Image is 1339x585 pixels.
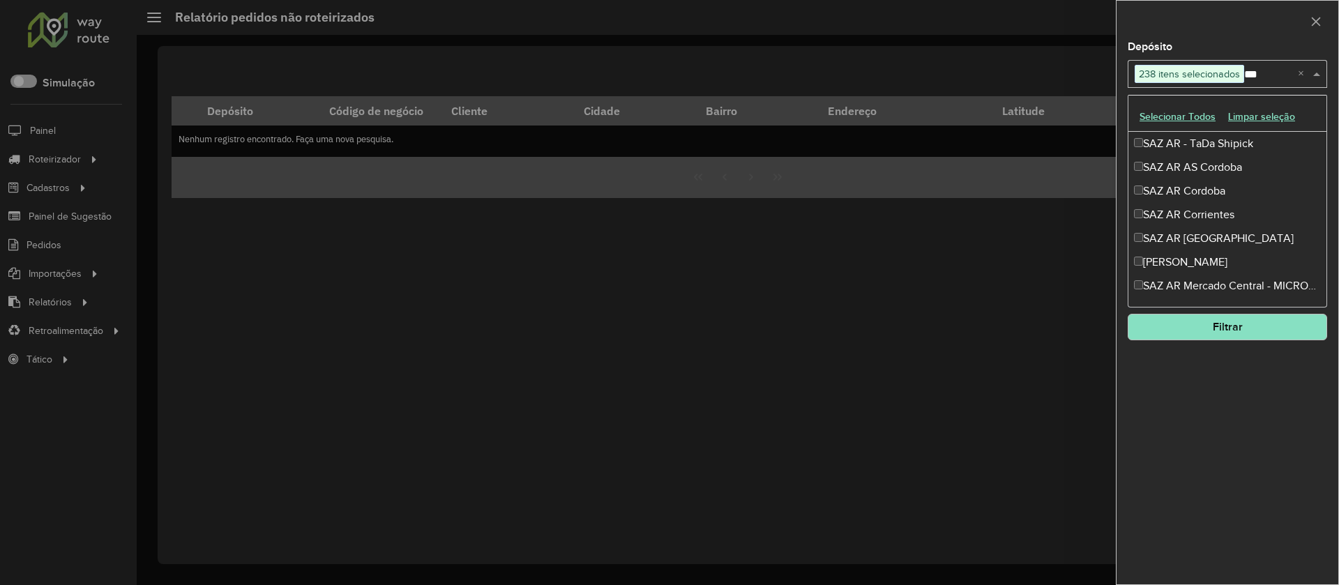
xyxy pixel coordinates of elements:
[1128,250,1326,274] div: [PERSON_NAME]
[1128,203,1326,227] div: SAZ AR Corrientes
[1128,314,1327,340] button: Filtrar
[1128,155,1326,179] div: SAZ AR AS Cordoba
[1128,38,1172,55] label: Depósito
[1298,66,1310,82] span: Clear all
[1128,95,1327,307] ng-dropdown-panel: Options list
[1128,298,1326,321] div: SAZ AR Mercado Central - SMK
[1128,274,1326,298] div: SAZ AR Mercado Central - MICROCENTRO
[1133,106,1222,128] button: Selecionar Todos
[1222,106,1301,128] button: Limpar seleção
[1128,227,1326,250] div: SAZ AR [GEOGRAPHIC_DATA]
[1128,132,1326,155] div: SAZ AR - TaDa Shipick
[1135,66,1243,82] span: 238 itens selecionados
[1128,179,1326,203] div: SAZ AR Cordoba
